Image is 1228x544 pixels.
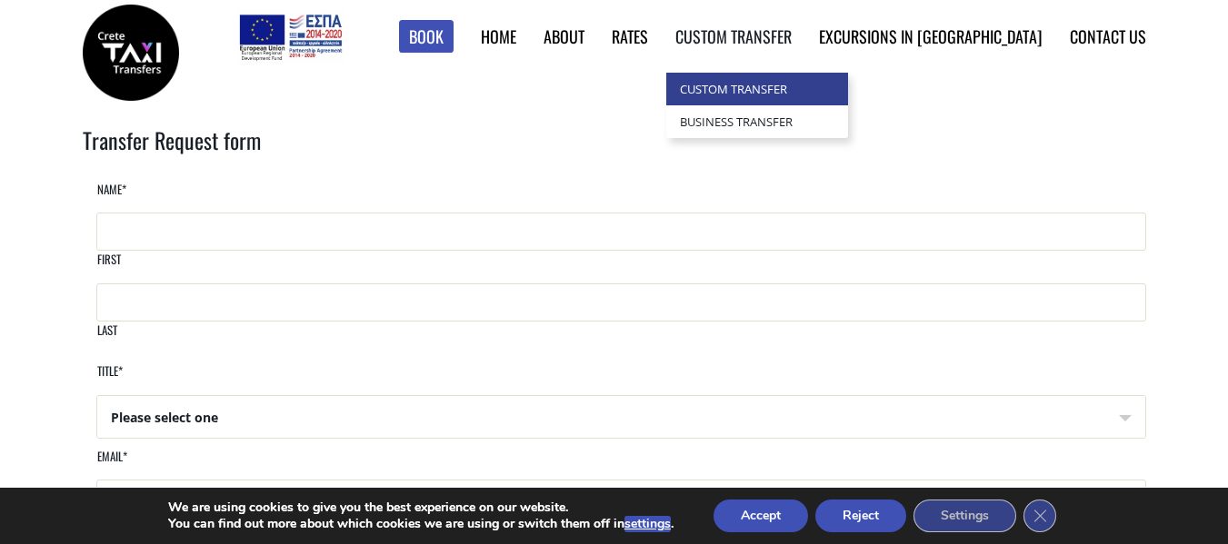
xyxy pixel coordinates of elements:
button: Close GDPR Cookie Banner [1023,499,1056,532]
p: We are using cookies to give you the best experience on our website. [168,499,674,516]
a: Excursions in [GEOGRAPHIC_DATA] [819,25,1043,48]
a: Custom Transfer [666,73,848,105]
label: First [96,251,121,282]
img: Crete Taxi Transfers | Crete Taxi Transfers search results | Crete Taxi Transfers [83,5,179,101]
label: Title [96,362,123,394]
label: Name [96,181,126,213]
button: Accept [714,499,808,532]
label: Email [96,448,127,480]
p: You can find out more about which cookies we are using or switch them off in . [168,516,674,532]
button: Settings [914,499,1016,532]
a: Business Transfer [666,105,848,138]
span: Please select one [97,396,1145,440]
a: Home [481,25,516,48]
button: Reject [815,499,906,532]
a: Custom Transfer [675,25,792,48]
a: Rates [612,25,648,48]
label: Last [96,321,117,353]
h2: Transfer Request form [83,124,1146,181]
a: About [544,25,584,48]
button: settings [624,516,671,532]
img: e-bannersEUERDF180X90.jpg [236,9,344,64]
a: Book [399,20,454,54]
a: Contact us [1070,25,1146,48]
a: Crete Taxi Transfers | Crete Taxi Transfers search results | Crete Taxi Transfers [83,41,179,60]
